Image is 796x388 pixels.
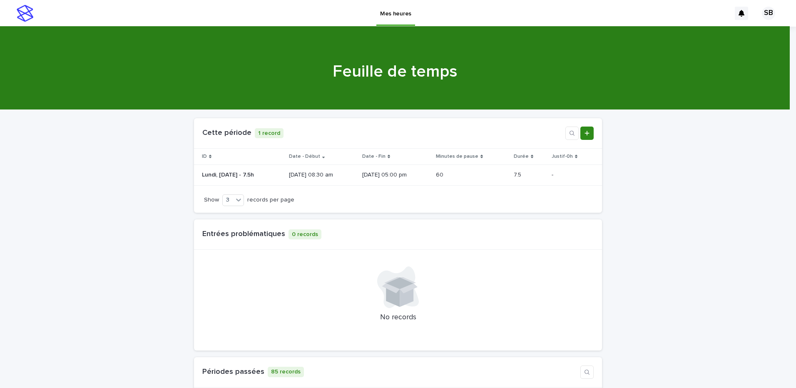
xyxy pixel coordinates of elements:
p: [DATE] 05:00 pm [362,172,429,179]
h1: Périodes passées [202,368,264,377]
p: Minutes de pause [436,152,478,161]
tr: Lundi, [DATE] - 7.5hLundi, [DATE] - 7.5h [DATE] 08:30 am[DATE] 05:00 pm6060 7.57.5 - [194,165,602,186]
p: [DATE] 08:30 am [289,172,356,179]
h1: Cette période [202,129,251,138]
p: Lundi, [DATE] - 7.5h [202,170,256,179]
p: Date - Fin [362,152,386,161]
p: Justif-0h [552,152,573,161]
p: 85 records [268,367,304,377]
h1: Entrées problématiques [202,230,285,239]
p: 1 record [255,128,284,139]
p: No records [199,313,597,322]
p: 0 records [289,229,321,240]
div: SB [762,7,775,20]
p: ID [202,152,207,161]
img: stacker-logo-s-only.png [17,5,33,22]
p: 60 [436,170,445,179]
h1: Feuille de temps [191,62,599,82]
p: Date - Début [289,152,320,161]
p: Durée [514,152,529,161]
p: - [552,172,594,179]
div: 3 [223,196,233,204]
p: 7.5 [514,170,523,179]
p: records per page [247,196,294,204]
p: Show [204,196,219,204]
a: Add new record [580,127,594,140]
